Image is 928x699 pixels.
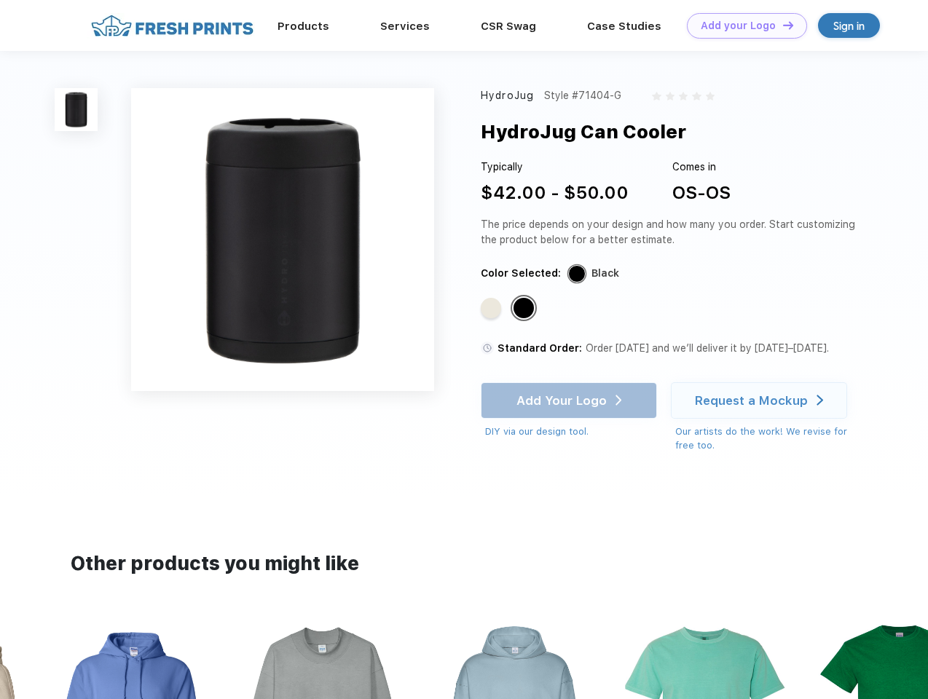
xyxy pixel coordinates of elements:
[675,424,861,453] div: Our artists do the work! We revise for free too.
[498,342,582,354] span: Standard Order:
[514,298,534,318] div: Black
[695,393,808,408] div: Request a Mockup
[818,13,880,38] a: Sign in
[55,88,98,131] img: func=resize&h=100
[485,424,657,439] div: DIY via our design tool.
[278,20,329,33] a: Products
[679,92,688,100] img: gray_star.svg
[817,395,823,406] img: white arrow
[586,342,829,354] span: Order [DATE] and we’ll deliver it by [DATE]–[DATE].
[131,88,434,391] img: func=resize&h=640
[481,159,629,175] div: Typically
[481,341,494,355] img: standard order
[481,118,686,146] div: HydroJug Can Cooler
[672,159,731,175] div: Comes in
[652,92,661,100] img: gray_star.svg
[692,92,701,100] img: gray_star.svg
[87,13,258,39] img: fo%20logo%202.webp
[71,550,857,578] div: Other products you might like
[706,92,715,100] img: gray_star.svg
[481,217,861,248] div: The price depends on your design and how many you order. Start customizing the product below for ...
[591,266,619,281] div: Black
[833,17,865,34] div: Sign in
[481,88,534,103] div: HydroJug
[783,21,793,29] img: DT
[666,92,675,100] img: gray_star.svg
[544,88,621,103] div: Style #71404-G
[481,266,561,281] div: Color Selected:
[481,298,501,318] div: Cream
[701,20,776,32] div: Add your Logo
[672,180,731,206] div: OS-OS
[481,180,629,206] div: $42.00 - $50.00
